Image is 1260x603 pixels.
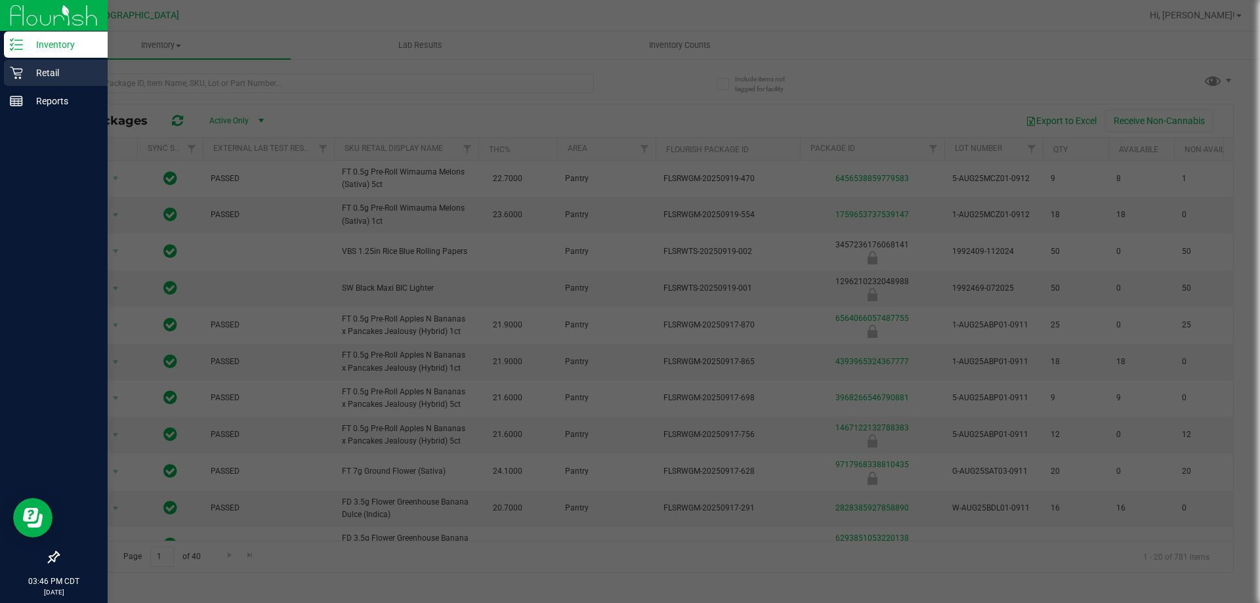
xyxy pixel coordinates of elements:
[10,66,23,79] inline-svg: Retail
[13,498,52,537] iframe: Resource center
[10,38,23,51] inline-svg: Inventory
[10,94,23,108] inline-svg: Reports
[6,587,102,597] p: [DATE]
[6,575,102,587] p: 03:46 PM CDT
[23,65,102,81] p: Retail
[23,93,102,109] p: Reports
[23,37,102,52] p: Inventory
